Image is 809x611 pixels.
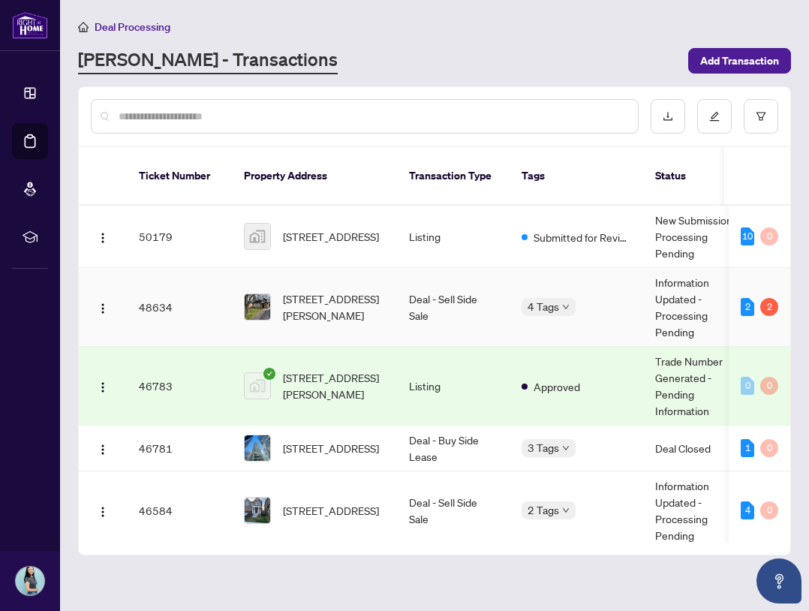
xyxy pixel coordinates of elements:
[528,439,559,456] span: 3 Tags
[283,228,379,245] span: [STREET_ADDRESS]
[12,11,48,39] img: logo
[643,471,756,550] td: Information Updated - Processing Pending
[397,147,510,206] th: Transaction Type
[760,501,778,519] div: 0
[78,22,89,32] span: home
[127,347,232,426] td: 46783
[127,268,232,347] td: 48634
[760,227,778,245] div: 0
[709,111,720,122] span: edit
[663,111,673,122] span: download
[283,502,379,519] span: [STREET_ADDRESS]
[741,501,754,519] div: 4
[97,506,109,518] img: Logo
[643,347,756,426] td: Trade Number Generated - Pending Information
[534,229,631,245] span: Submitted for Review
[651,99,685,134] button: download
[562,303,570,311] span: down
[283,290,385,324] span: [STREET_ADDRESS][PERSON_NAME]
[744,99,778,134] button: filter
[245,224,270,249] img: thumbnail-img
[16,567,44,595] img: Profile Icon
[534,378,580,395] span: Approved
[397,426,510,471] td: Deal - Buy Side Lease
[91,295,115,319] button: Logo
[245,294,270,320] img: thumbnail-img
[397,206,510,268] td: Listing
[127,471,232,550] td: 46584
[245,498,270,523] img: thumbnail-img
[91,374,115,398] button: Logo
[91,498,115,522] button: Logo
[760,298,778,316] div: 2
[245,373,270,399] img: thumbnail-img
[397,347,510,426] td: Listing
[741,227,754,245] div: 10
[245,435,270,461] img: thumbnail-img
[91,436,115,460] button: Logo
[643,206,756,268] td: New Submission - Processing Pending
[91,224,115,248] button: Logo
[756,558,801,603] button: Open asap
[562,444,570,452] span: down
[760,439,778,457] div: 0
[78,47,338,74] a: [PERSON_NAME] - Transactions
[97,444,109,456] img: Logo
[97,232,109,244] img: Logo
[528,298,559,315] span: 4 Tags
[643,426,756,471] td: Deal Closed
[688,48,791,74] button: Add Transaction
[397,471,510,550] td: Deal - Sell Side Sale
[127,147,232,206] th: Ticket Number
[97,381,109,393] img: Logo
[700,49,779,73] span: Add Transaction
[643,268,756,347] td: Information Updated - Processing Pending
[741,298,754,316] div: 2
[232,147,397,206] th: Property Address
[283,369,385,402] span: [STREET_ADDRESS][PERSON_NAME]
[397,268,510,347] td: Deal - Sell Side Sale
[756,111,766,122] span: filter
[95,20,170,34] span: Deal Processing
[510,147,643,206] th: Tags
[127,426,232,471] td: 46781
[97,302,109,315] img: Logo
[741,439,754,457] div: 1
[697,99,732,134] button: edit
[643,147,756,206] th: Status
[127,206,232,268] td: 50179
[741,377,754,395] div: 0
[760,377,778,395] div: 0
[528,501,559,519] span: 2 Tags
[562,507,570,514] span: down
[263,368,275,380] span: check-circle
[283,440,379,456] span: [STREET_ADDRESS]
